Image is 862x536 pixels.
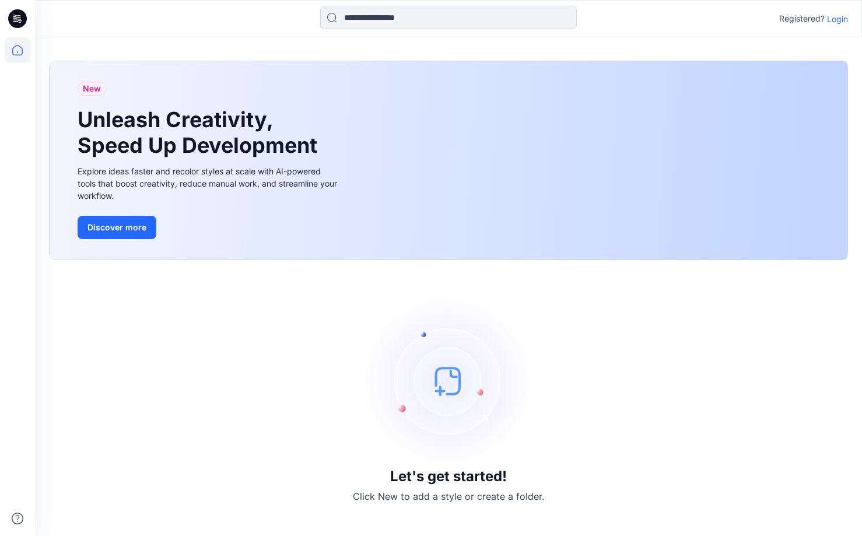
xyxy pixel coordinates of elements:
[78,216,340,239] a: Discover more
[353,489,544,503] p: Click New to add a style or create a folder.
[78,165,340,202] div: Explore ideas faster and recolor styles at scale with AI-powered tools that boost creativity, red...
[361,293,536,468] img: empty-state-image.svg
[779,12,825,26] p: Registered?
[78,107,323,157] h1: Unleash Creativity, Speed Up Development
[390,468,507,485] h3: Let's get started!
[83,82,101,96] span: New
[827,13,848,25] p: Login
[78,216,156,239] button: Discover more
